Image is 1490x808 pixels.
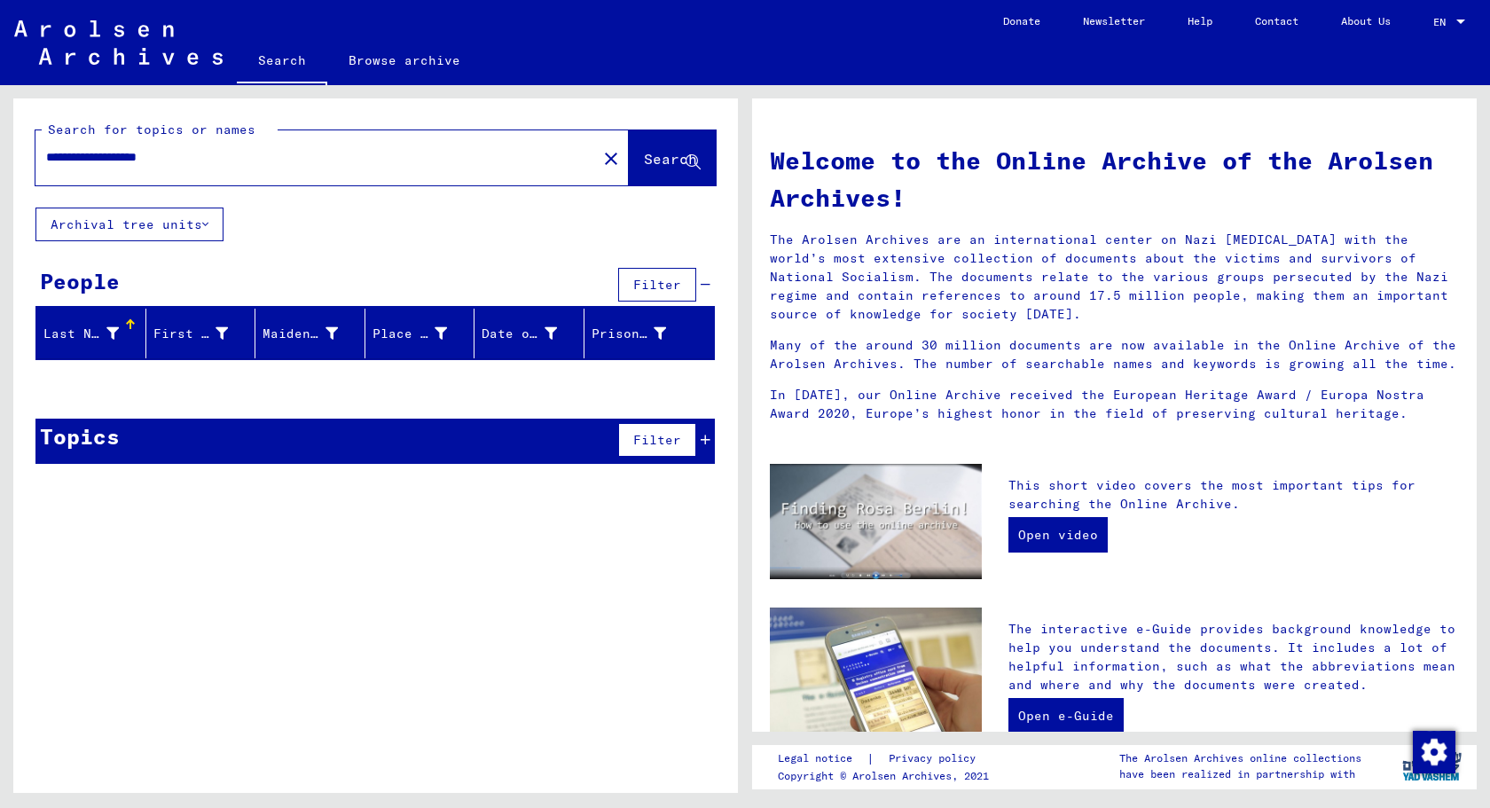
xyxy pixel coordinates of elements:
[255,309,365,358] mat-header-cell: Maiden Name
[592,319,694,348] div: Prisoner #
[263,325,338,343] div: Maiden Name
[778,749,867,768] a: Legal notice
[629,130,716,185] button: Search
[618,268,696,302] button: Filter
[770,386,1459,423] p: In [DATE], our Online Archive received the European Heritage Award / Europa Nostra Award 2020, Eu...
[263,319,365,348] div: Maiden Name
[1413,731,1455,773] img: Change consent
[1119,766,1361,782] p: have been realized in partnership with
[153,325,229,343] div: First Name
[48,122,255,137] mat-label: Search for topics or names
[146,309,256,358] mat-header-cell: First Name
[1412,730,1455,773] div: Change consent
[770,336,1459,373] p: Many of the around 30 million documents are now available in the Online Archive of the Arolsen Ar...
[40,265,120,297] div: People
[584,309,715,358] mat-header-cell: Prisoner #
[1433,16,1453,28] span: EN
[1119,750,1361,766] p: The Arolsen Archives online collections
[633,432,681,448] span: Filter
[36,309,146,358] mat-header-cell: Last Name
[1399,744,1465,788] img: yv_logo.png
[482,319,584,348] div: Date of Birth
[778,749,997,768] div: |
[153,319,255,348] div: First Name
[237,39,327,85] a: Search
[43,319,145,348] div: Last Name
[365,309,475,358] mat-header-cell: Place of Birth
[600,148,622,169] mat-icon: close
[43,325,119,343] div: Last Name
[482,325,557,343] div: Date of Birth
[474,309,584,358] mat-header-cell: Date of Birth
[592,325,667,343] div: Prisoner #
[770,231,1459,324] p: The Arolsen Archives are an international center on Nazi [MEDICAL_DATA] with the world’s most ext...
[593,140,629,176] button: Clear
[618,423,696,457] button: Filter
[35,208,223,241] button: Archival tree units
[874,749,997,768] a: Privacy policy
[372,319,474,348] div: Place of Birth
[770,464,982,579] img: video.jpg
[1008,698,1124,733] a: Open e-Guide
[770,142,1459,216] h1: Welcome to the Online Archive of the Arolsen Archives!
[40,420,120,452] div: Topics
[14,20,223,65] img: Arolsen_neg.svg
[633,277,681,293] span: Filter
[644,150,697,168] span: Search
[1008,517,1108,553] a: Open video
[327,39,482,82] a: Browse archive
[1008,476,1459,514] p: This short video covers the most important tips for searching the Online Archive.
[372,325,448,343] div: Place of Birth
[1008,620,1459,694] p: The interactive e-Guide provides background knowledge to help you understand the documents. It in...
[778,768,997,784] p: Copyright © Arolsen Archives, 2021
[770,608,982,749] img: eguide.jpg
